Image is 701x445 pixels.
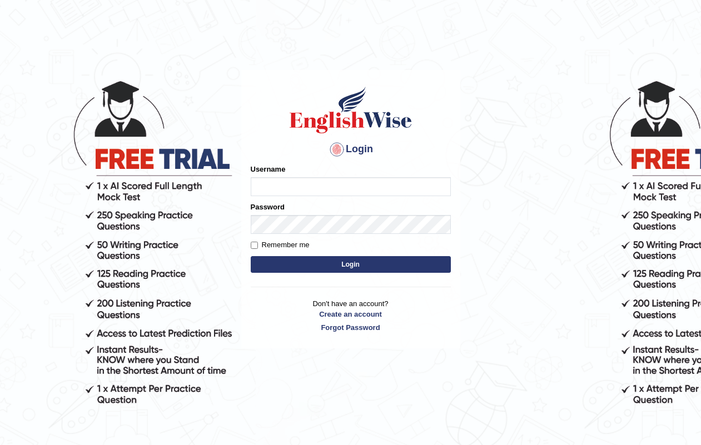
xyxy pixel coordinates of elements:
[251,141,451,158] h4: Login
[251,242,258,249] input: Remember me
[251,322,451,333] a: Forgot Password
[251,298,451,333] p: Don't have an account?
[251,164,286,174] label: Username
[251,202,285,212] label: Password
[287,85,414,135] img: Logo of English Wise sign in for intelligent practice with AI
[251,256,451,273] button: Login
[251,239,310,251] label: Remember me
[251,309,451,319] a: Create an account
